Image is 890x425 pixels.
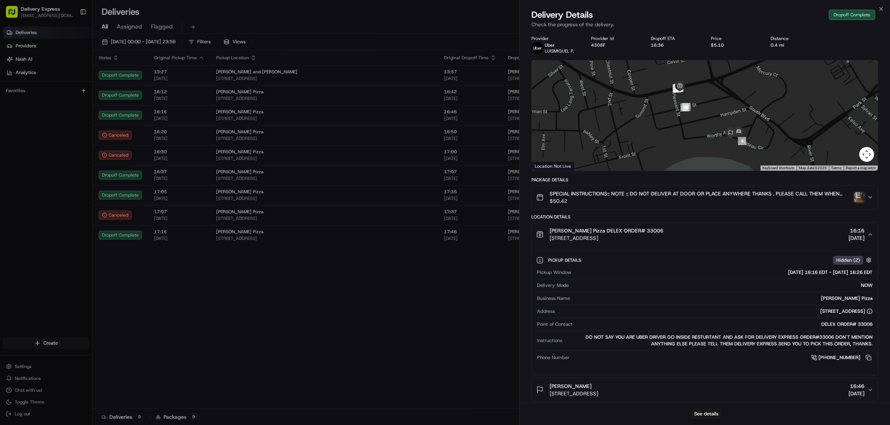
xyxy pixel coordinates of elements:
[33,71,122,78] div: Start new chat
[23,135,79,141] span: Wisdom [PERSON_NAME]
[848,390,864,397] span: [DATE]
[673,84,682,92] div: 1
[818,354,860,361] span: [PHONE_NUMBER]
[573,295,873,302] div: [PERSON_NAME] Pizza
[534,161,558,171] a: Open this area in Google Maps (opens a new window)
[550,234,663,242] span: [STREET_ADDRESS]
[548,257,583,263] span: Pickup Details
[799,166,827,170] span: Map data ©2025
[7,166,13,172] div: 📗
[85,115,100,121] span: [DATE]
[591,36,639,41] div: Provider Id
[738,137,746,145] div: 9
[531,177,878,183] div: Package Details
[811,354,873,362] a: [PHONE_NUMBER]
[63,166,69,172] div: 💻
[532,161,574,171] div: Location Not Live
[537,282,569,289] span: Delivery Mode
[126,73,135,82] button: Start new chat
[531,42,543,54] img: uber-new-logo.jpeg
[80,115,83,121] span: •
[651,36,699,41] div: Dropoff ETA
[820,308,873,315] div: [STREET_ADDRESS]
[848,382,864,390] span: 16:46
[682,103,690,111] div: 8
[7,96,47,102] div: Past conversations
[572,282,873,289] div: NOW
[531,36,579,41] div: Provider
[15,115,21,121] img: 1736555255976-a54dd68f-1ca7-489b-9aae-adbdc363a1c4
[691,409,722,419] button: See details
[537,337,562,344] span: Instructions
[60,163,122,176] a: 💻API Documentation
[680,103,689,111] div: 7
[762,165,794,171] button: Keyboard shortcuts
[531,214,878,220] div: Location Details
[854,192,864,203] img: photo_proof_of_delivery image
[534,161,558,171] img: Google
[532,222,878,246] button: [PERSON_NAME] Pizza DELEX ORDER# 33006[STREET_ADDRESS]16:16[DATE]
[591,42,605,48] button: 4308F
[576,321,873,328] div: DELEX ORDER# 33006
[836,257,860,264] span: Hidden ( 2 )
[7,30,135,41] p: Welcome 👋
[550,390,598,397] span: [STREET_ADDRESS]
[532,246,878,375] div: [PERSON_NAME] Pizza DELEX ORDER# 33006[STREET_ADDRESS]16:16[DATE]
[7,128,19,142] img: Wisdom Oko
[23,115,79,121] span: Wisdom [PERSON_NAME]
[545,48,574,54] span: LUISMIGUEL P.
[673,84,681,93] div: 6
[848,227,864,234] span: 16:16
[33,78,102,84] div: We're available if you need us!
[771,36,818,41] div: Distance
[19,48,122,56] input: Clear
[537,269,571,276] span: Pickup Window
[537,354,570,361] span: Phone Number
[15,165,57,173] span: Knowledge Base
[550,197,851,205] span: $50.42
[74,184,90,189] span: Pylon
[70,165,119,173] span: API Documentation
[80,135,83,141] span: •
[651,42,699,48] div: 16:36
[545,42,555,48] span: Uber
[848,234,864,242] span: [DATE]
[16,71,29,84] img: 8571987876998_91fb9ceb93ad5c398215_72.jpg
[7,108,19,122] img: Wisdom Oko
[711,42,759,48] div: $5.10
[771,42,818,48] div: 0.4 mi
[4,163,60,176] a: 📗Knowledge Base
[565,334,873,347] div: DO NOT SAY YOU ARE UBER DRIVER GO INSIDE RESTURTANT AND ASK FOR DELIVERY EXPRESS ORDER#33006 DON'...
[15,135,21,141] img: 1736555255976-a54dd68f-1ca7-489b-9aae-adbdc363a1c4
[531,21,878,28] p: Check the progress of the delivery.
[537,308,555,315] span: Address
[550,190,851,197] span: SPECIAL INSTRUCTIONS:: NOTE :: DO NOT DELIVER AT DOOR OR PLACE ANYWHERE THANKS . PLEASE CALL THEM...
[7,7,22,22] img: Nash
[833,255,873,265] button: Hidden (2)
[574,269,873,276] div: [DATE] 16:16 EDT - [DATE] 16:26 EDT
[846,166,876,170] a: Report a map error
[550,382,591,390] span: [PERSON_NAME]
[85,135,100,141] span: [DATE]
[7,71,21,84] img: 1736555255976-a54dd68f-1ca7-489b-9aae-adbdc363a1c4
[52,183,90,189] a: Powered byPylon
[537,295,570,302] span: Business Name
[531,9,593,21] span: Delivery Details
[859,147,874,162] button: Map camera controls
[831,166,841,170] a: Terms
[532,378,878,402] button: [PERSON_NAME][STREET_ADDRESS]16:46[DATE]
[711,36,759,41] div: Price
[532,185,878,209] button: SPECIAL INSTRUCTIONS:: NOTE :: DO NOT DELIVER AT DOOR OR PLACE ANYWHERE THANKS . PLEASE CALL THEM...
[115,95,135,104] button: See all
[537,321,573,328] span: Point of Contact
[550,227,663,234] span: [PERSON_NAME] Pizza DELEX ORDER# 33006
